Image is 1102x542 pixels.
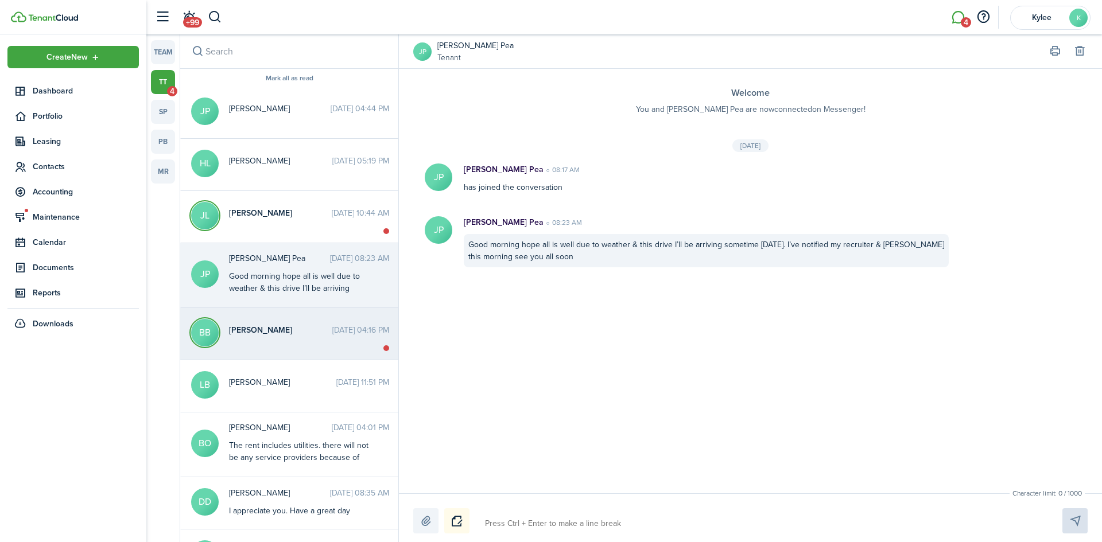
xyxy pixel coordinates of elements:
[732,139,769,152] div: [DATE]
[331,103,389,115] time: [DATE] 04:44 PM
[229,487,330,499] span: Deana Damiano
[191,488,219,516] avatar-text: DD
[229,252,330,264] span: Jasmen Pea
[464,216,544,228] p: [PERSON_NAME] Pea
[191,430,219,457] avatar-text: BO
[229,155,332,167] span: Hunter Lewis
[191,260,219,288] avatar-text: JP
[1047,44,1063,60] button: Print
[229,376,336,388] span: Leona Booker
[336,376,389,388] time: [DATE] 11:51 PM
[229,505,372,517] div: I appreciate you. Have a great day
[332,324,389,336] time: [DATE] 04:16 PM
[229,103,331,115] span: Joyce Potter
[7,80,139,102] a: Dashboard
[330,487,389,499] time: [DATE] 08:35 AM
[7,282,139,304] a: Reports
[464,234,949,267] div: Good morning hope all is well due to weather & this drive I’ll be arriving sometime [DATE]. I’ve ...
[151,130,175,154] a: pb
[444,508,469,533] button: Notice
[191,319,219,346] avatar-text: BB
[189,44,205,60] button: Search
[229,270,372,330] div: Good morning hope all is well due to weather & this drive I’ll be arriving sometime [DATE]. I’ve ...
[191,150,219,177] avatar-text: HL
[7,46,139,68] button: Open menu
[1072,44,1088,60] button: Delete
[33,236,139,248] span: Calendar
[332,422,389,434] time: [DATE] 04:01 PM
[167,86,177,96] span: 4
[973,7,993,27] button: Open resource center
[332,207,389,219] time: [DATE] 10:44 AM
[425,216,452,244] avatar-text: JP
[266,75,313,83] button: Mark all as read
[229,207,332,219] span: Jimary Lobsiger
[178,3,200,32] a: Notifications
[229,324,332,336] span: Brooke Bambis
[330,252,389,264] time: [DATE] 08:23 AM
[46,53,88,61] span: Create New
[425,163,452,191] avatar-text: JP
[464,163,544,176] p: [PERSON_NAME] Pea
[33,110,139,122] span: Portfolio
[422,103,1079,115] p: You and [PERSON_NAME] Pea are now connected on Messenger!
[183,17,202,28] span: +99
[422,86,1079,100] h3: Welcome
[208,7,222,27] button: Search
[1019,14,1065,22] span: Kylee
[544,217,582,228] time: 08:23 AM
[33,135,139,147] span: Leasing
[544,165,580,175] time: 08:17 AM
[229,422,332,434] span: Bonnie Ortiz
[437,52,514,64] a: Tenant
[33,262,139,274] span: Documents
[33,85,139,97] span: Dashboard
[151,159,175,184] a: mr
[1069,9,1088,27] avatar-text: K
[332,155,389,167] time: [DATE] 05:19 PM
[1010,488,1085,498] small: Character limit: 0 / 1000
[191,371,219,399] avatar-text: LB
[229,439,372,488] div: The rent includes utilities. there will not be any service providers because of the quick assignm...
[437,40,514,52] a: [PERSON_NAME] Pea
[191,202,219,229] avatar-text: JL
[11,11,26,22] img: TenantCloud
[151,70,175,94] a: tt
[33,161,139,173] span: Contacts
[33,287,139,299] span: Reports
[33,186,139,198] span: Accounting
[33,318,73,330] span: Downloads
[191,98,219,125] avatar-text: JP
[152,6,173,28] button: Open sidebar
[151,100,175,124] a: sp
[28,14,78,21] img: TenantCloud
[33,211,139,223] span: Maintenance
[180,34,398,68] input: search
[151,40,175,64] a: team
[413,42,432,61] a: JP
[452,163,960,193] div: has joined the conversation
